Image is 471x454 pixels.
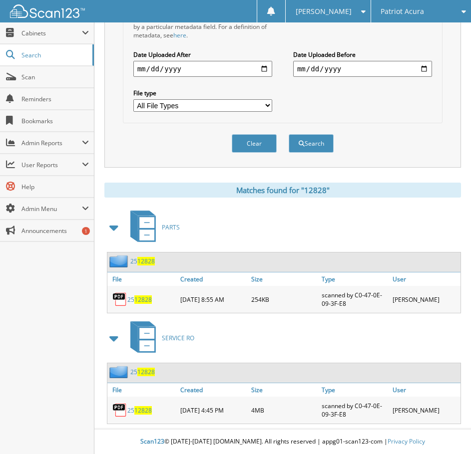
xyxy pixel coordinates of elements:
[134,295,152,304] span: 12828
[249,399,319,421] div: 4MB
[249,288,319,310] div: 254KB
[21,205,82,213] span: Admin Menu
[21,95,89,103] span: Reminders
[249,383,319,397] a: Size
[293,50,432,59] label: Date Uploaded Before
[140,437,164,446] span: Scan123
[162,223,180,231] span: PARTS
[390,288,461,310] div: [PERSON_NAME]
[390,272,461,286] a: User
[21,73,89,81] span: Scan
[124,208,180,247] a: PARTS
[133,5,272,39] div: All metadata fields are searched by default. Select a cabinet with metadata to enable filtering b...
[112,292,127,307] img: PDF.png
[109,255,130,267] img: folder2.png
[82,227,90,235] div: 1
[390,399,461,421] div: [PERSON_NAME]
[178,272,248,286] a: Created
[319,383,390,397] a: Type
[296,8,352,14] span: [PERSON_NAME]
[107,272,178,286] a: File
[249,272,319,286] a: Size
[178,399,248,421] div: [DATE] 4:45 PM
[319,272,390,286] a: Type
[21,29,82,37] span: Cabinets
[319,288,390,310] div: scanned by C0-47-0E-09-3F-E8
[127,295,152,304] a: 2512828
[21,117,89,125] span: Bookmarks
[104,183,461,198] div: Matches found for "12828"
[130,257,155,265] a: 2512828
[21,139,82,147] span: Admin Reports
[390,383,461,397] a: User
[381,8,424,14] span: Patriot Acura
[130,368,155,376] a: 2512828
[127,406,152,415] a: 2512828
[21,183,89,191] span: Help
[94,430,471,454] div: © [DATE]-[DATE] [DOMAIN_NAME]. All rights reserved | appg01-scan123-com |
[133,89,272,97] label: File type
[112,403,127,418] img: PDF.png
[293,61,432,77] input: end
[133,50,272,59] label: Date Uploaded After
[289,134,334,153] button: Search
[134,406,152,415] span: 12828
[10,4,85,18] img: scan123-logo-white.svg
[21,161,82,169] span: User Reports
[232,134,277,153] button: Clear
[421,406,471,454] iframe: Chat Widget
[21,227,89,235] span: Announcements
[107,383,178,397] a: File
[173,31,186,39] a: here
[178,383,248,397] a: Created
[137,257,155,265] span: 12828
[178,288,248,310] div: [DATE] 8:55 AM
[124,318,194,358] a: SERVICE RO
[133,61,272,77] input: start
[137,368,155,376] span: 12828
[109,366,130,378] img: folder2.png
[319,399,390,421] div: scanned by C0-47-0E-09-3F-E8
[21,51,87,59] span: Search
[162,334,194,342] span: SERVICE RO
[388,437,425,446] a: Privacy Policy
